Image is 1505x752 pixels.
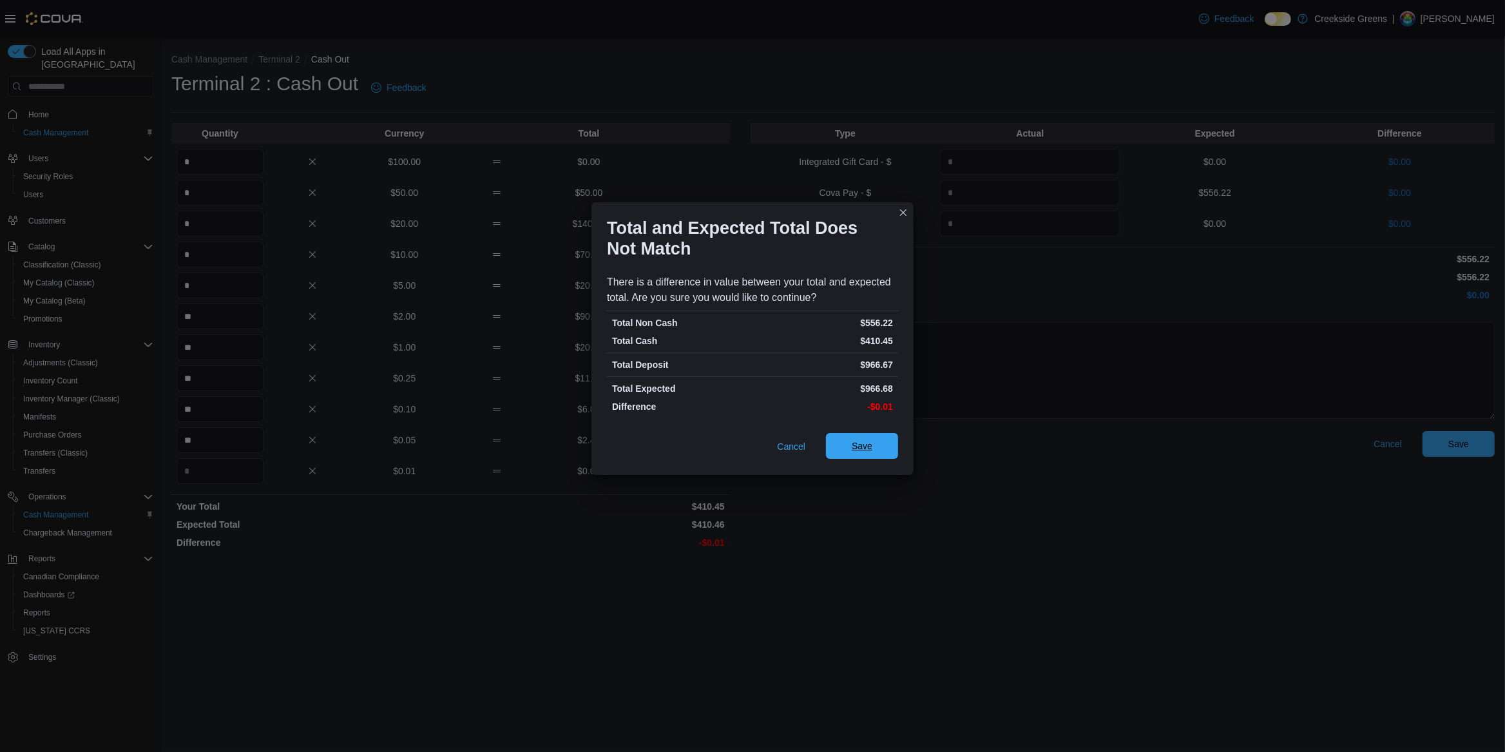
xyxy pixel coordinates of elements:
[755,382,893,395] p: $966.68
[755,334,893,347] p: $410.45
[612,334,750,347] p: Total Cash
[612,358,750,371] p: Total Deposit
[612,316,750,329] p: Total Non Cash
[607,275,898,305] div: There is a difference in value between your total and expected total. Are you sure you would like...
[755,400,893,413] p: -$0.01
[777,440,805,453] span: Cancel
[852,439,872,452] span: Save
[772,434,810,459] button: Cancel
[896,205,911,220] button: Closes this modal window
[826,433,898,459] button: Save
[755,316,893,329] p: $556.22
[612,382,750,395] p: Total Expected
[755,358,893,371] p: $966.67
[612,400,750,413] p: Difference
[607,218,888,259] h1: Total and Expected Total Does Not Match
